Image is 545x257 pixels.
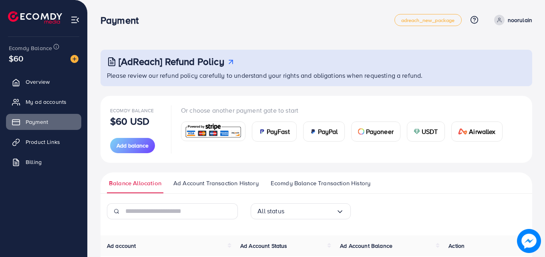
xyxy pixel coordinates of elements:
[271,179,370,188] span: Ecomdy Balance Transaction History
[70,15,80,24] img: menu
[173,179,259,188] span: Ad Account Transaction History
[110,116,149,126] p: $60 USD
[107,71,527,80] p: Please review our refund policy carefully to understand your rights and obligations when requesti...
[508,15,532,25] p: noorulain
[6,134,81,150] a: Product Links
[26,138,60,146] span: Product Links
[358,128,364,135] img: card
[284,205,336,217] input: Search for option
[184,123,243,140] img: card
[117,142,149,150] span: Add balance
[366,127,394,136] span: Payoneer
[517,229,541,253] img: image
[407,121,445,142] a: cardUSDT
[491,15,532,25] a: noorulain
[257,205,284,217] span: All status
[458,128,468,135] img: card
[109,179,161,188] span: Balance Allocation
[318,127,338,136] span: PayPal
[119,56,224,67] h3: [AdReach] Refund Policy
[110,107,154,114] span: Ecomdy Balance
[469,127,495,136] span: Airwallex
[6,154,81,170] a: Billing
[26,158,42,166] span: Billing
[6,74,81,90] a: Overview
[181,105,509,115] p: Or choose another payment gate to start
[251,203,351,219] div: Search for option
[451,121,503,142] a: cardAirwallex
[310,128,316,135] img: card
[401,18,455,23] span: adreach_new_package
[252,121,297,142] a: cardPayFast
[107,242,136,250] span: Ad account
[8,11,62,24] img: logo
[26,78,50,86] span: Overview
[422,127,438,136] span: USDT
[6,94,81,110] a: My ad accounts
[70,55,78,63] img: image
[267,127,290,136] span: PayFast
[240,242,288,250] span: Ad Account Status
[351,121,400,142] a: cardPayoneer
[303,121,345,142] a: cardPayPal
[26,118,48,126] span: Payment
[394,14,462,26] a: adreach_new_package
[414,128,420,135] img: card
[181,121,245,141] a: card
[340,242,392,250] span: Ad Account Balance
[6,114,81,130] a: Payment
[259,128,265,135] img: card
[110,138,155,153] button: Add balance
[9,53,23,64] span: $60
[101,14,145,26] h3: Payment
[448,242,465,250] span: Action
[26,98,66,106] span: My ad accounts
[9,44,52,52] span: Ecomdy Balance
